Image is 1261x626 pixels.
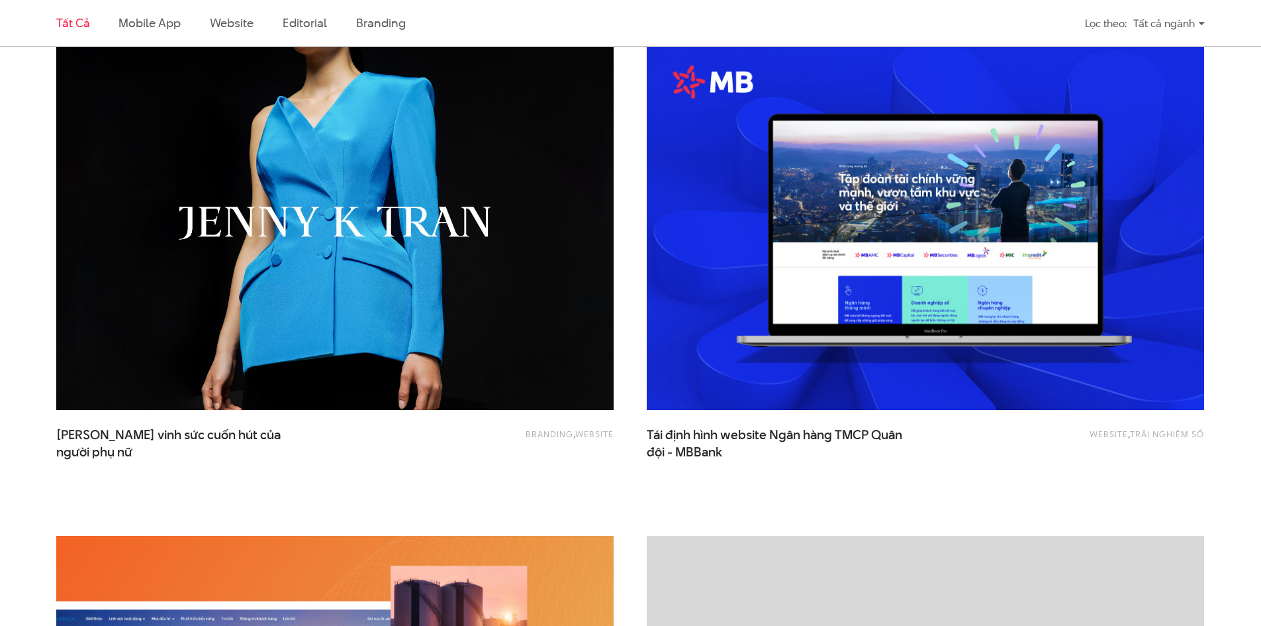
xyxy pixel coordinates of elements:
[647,427,911,460] span: Tái định hình website Ngân hàng TMCP Quân
[647,36,1204,410] img: tái định hình website ngân hàng tmcp quân đội mbbank
[1133,12,1205,35] div: Tất cả ngành
[1085,12,1127,35] div: Lọc theo:
[647,427,911,460] a: Tái định hình website Ngân hàng TMCP Quânđội - MBBank
[56,427,321,460] span: [PERSON_NAME] vinh sức cuốn hút của
[526,428,573,440] a: Branding
[391,427,614,453] div: ,
[56,427,321,460] a: [PERSON_NAME] vinh sức cuốn hút củangười phụ nữ
[118,15,180,31] a: Mobile app
[981,427,1204,453] div: ,
[356,15,405,31] a: Branding
[575,428,614,440] a: Website
[647,444,722,461] span: đội - MBBank
[1090,428,1128,440] a: Website
[210,15,254,31] a: Website
[28,18,641,429] img: Jenny K Tran_Rebrand_Fashion_VietNam
[56,15,89,31] a: Tất cả
[283,15,327,31] a: Editorial
[1130,428,1204,440] a: Trải nghiệm số
[56,444,132,461] span: người phụ nữ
